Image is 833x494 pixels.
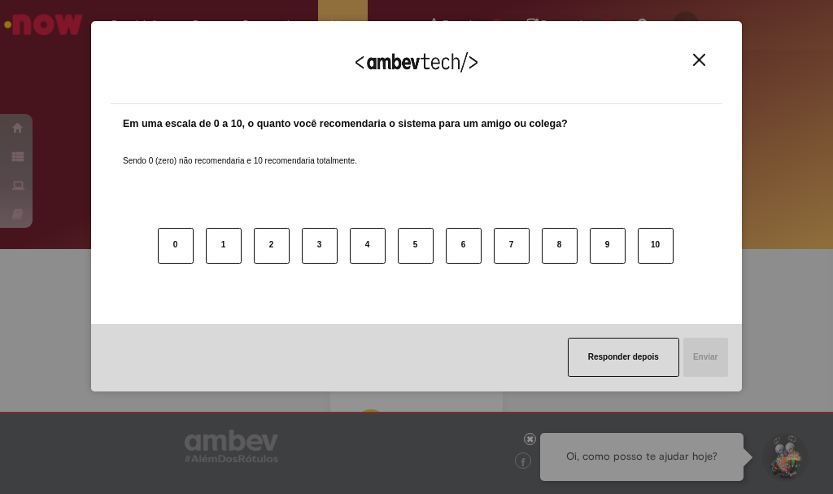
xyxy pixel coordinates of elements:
label: Sendo 0 (zero) não recomendaria e 10 recomendaria totalmente. [123,136,357,167]
button: 7 [494,228,530,264]
img: Logo Ambevtech [355,52,478,72]
button: 2 [254,228,290,264]
img: Close [693,54,705,66]
button: 0 [158,228,194,264]
button: Close [688,53,710,67]
label: Em uma escala de 0 a 10, o quanto você recomendaria o sistema para um amigo ou colega? [123,116,568,132]
button: 5 [398,228,434,264]
button: 6 [446,228,482,264]
button: 1 [206,228,242,264]
button: 4 [350,228,386,264]
button: Responder depois [568,338,679,377]
button: 10 [638,228,674,264]
button: 9 [590,228,626,264]
button: 3 [302,228,338,264]
button: 8 [542,228,578,264]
